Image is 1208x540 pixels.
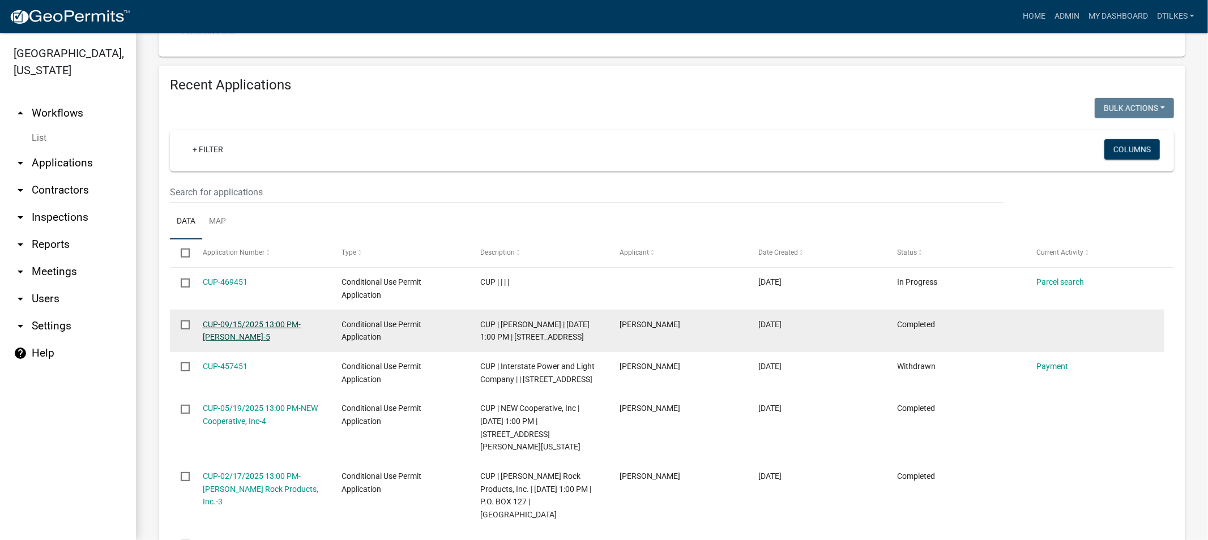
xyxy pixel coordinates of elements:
[886,239,1025,267] datatable-header-cell: Status
[183,139,232,160] a: + Filter
[758,277,782,286] span: 08/26/2025
[14,292,27,306] i: arrow_drop_down
[342,362,421,384] span: Conditional Use Permit Application
[1036,362,1068,371] a: Payment
[1050,6,1084,27] a: Admin
[170,77,1174,93] h4: Recent Applications
[1036,277,1084,286] a: Parcel search
[897,472,935,481] span: Completed
[14,319,27,333] i: arrow_drop_down
[203,404,318,426] a: CUP-05/19/2025 13:00 PM-NEW Cooperative, Inc-4
[170,239,191,267] datatable-header-cell: Select
[609,239,748,267] datatable-header-cell: Applicant
[342,472,421,494] span: Conditional Use Permit Application
[897,320,935,329] span: Completed
[1152,6,1199,27] a: dtilkes
[203,472,318,507] a: CUP-02/17/2025 13:00 PM-[PERSON_NAME] Rock Products, Inc.-3
[758,472,782,481] span: 01/15/2025
[469,239,608,267] datatable-header-cell: Description
[1084,6,1152,27] a: My Dashboard
[897,248,917,256] span: Status
[620,362,680,371] span: Amanda Kesler
[1095,98,1174,118] button: Bulk Actions
[480,362,595,384] span: CUP | Interstate Power and Light Company | | 200 1st st | ceder rapids, ia
[620,320,680,329] span: Keri Sweeting
[191,239,330,267] datatable-header-cell: Application Number
[14,265,27,278] i: arrow_drop_down
[480,404,580,451] span: CUP | NEW Cooperative, Inc | 05/19/2025 1:00 PM | 1389 WRIGHT AVE | Rowan, Iowa 50470
[1026,239,1164,267] datatable-header-cell: Current Activity
[202,204,233,240] a: Map
[758,320,782,329] span: 08/18/2025
[480,277,509,286] span: CUP | | | |
[1104,139,1160,160] button: Columns
[170,181,1004,204] input: Search for applications
[14,238,27,251] i: arrow_drop_down
[203,320,301,342] a: CUP-09/15/2025 13:00 PM-[PERSON_NAME]-5
[342,404,421,426] span: Conditional Use Permit Application
[170,204,202,240] a: Data
[1036,248,1083,256] span: Current Activity
[342,248,356,256] span: Type
[758,248,798,256] span: Date Created
[14,156,27,170] i: arrow_drop_down
[748,239,886,267] datatable-header-cell: Date Created
[897,404,935,413] span: Completed
[14,106,27,120] i: arrow_drop_up
[342,320,421,342] span: Conditional Use Permit Application
[1018,6,1050,27] a: Home
[620,472,680,481] span: RONALD D FADNESS
[480,472,591,519] span: CUP | Bruening Rock Products, Inc. | 02/17/2025 1:00 PM | P.O. BOX 127 | Decorah, IA 52101
[203,362,247,371] a: CUP-457451
[620,248,649,256] span: Applicant
[14,211,27,224] i: arrow_drop_down
[203,277,247,286] a: CUP-469451
[203,248,264,256] span: Application Number
[480,320,590,342] span: CUP | Nicole Pahl | 09/15/2025 1:00 PM | 1601 Utica Avenue South | St. Louis Park, MN 55416
[620,404,680,413] span: Jeff Marsh
[897,277,937,286] span: In Progress
[758,362,782,371] span: 07/31/2025
[331,239,469,267] datatable-header-cell: Type
[480,248,515,256] span: Description
[897,362,936,371] span: Withdrawn
[14,183,27,197] i: arrow_drop_down
[758,404,782,413] span: 04/10/2025
[342,277,421,299] span: Conditional Use Permit Application
[14,346,27,360] i: help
